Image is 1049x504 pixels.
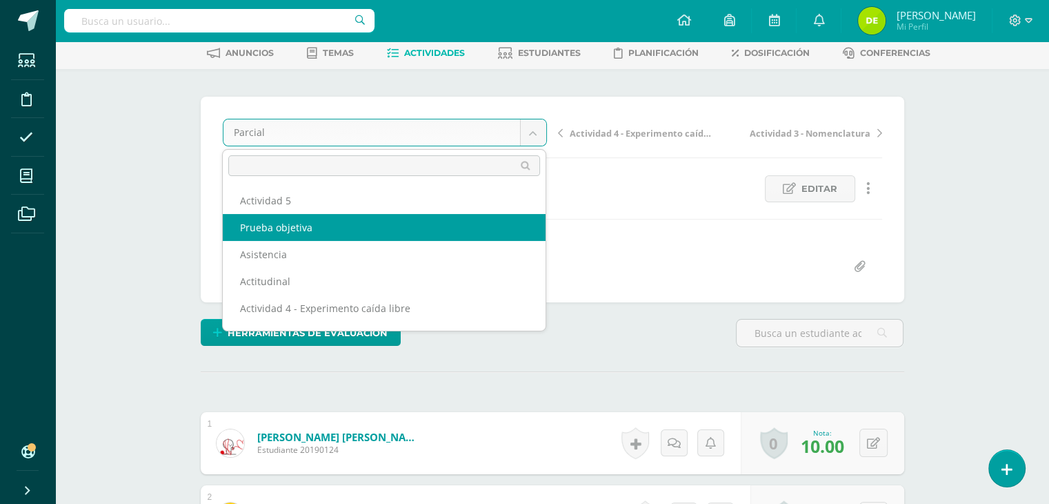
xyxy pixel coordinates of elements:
[223,322,546,349] div: Parcial
[223,268,546,295] div: Actitudinal
[223,187,546,214] div: Actividad 5
[223,241,546,268] div: Asistencia
[223,295,546,322] div: Actividad 4 - Experimento caída libre
[223,214,546,241] div: Prueba objetiva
